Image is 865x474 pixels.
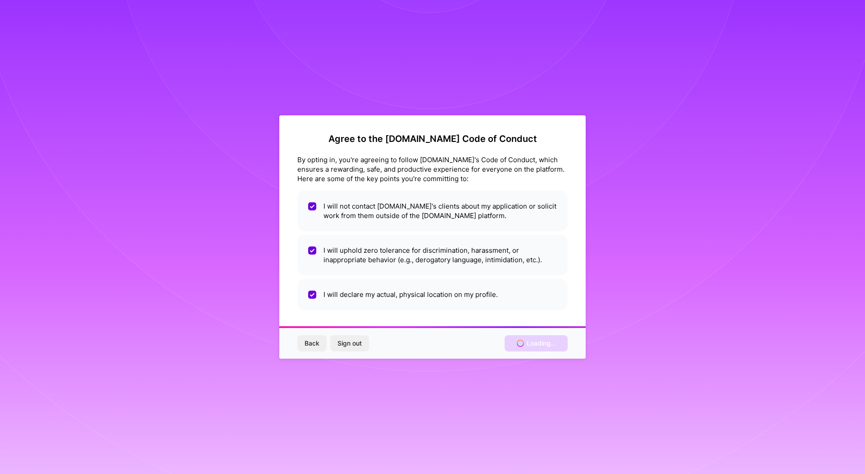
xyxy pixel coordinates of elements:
button: Back [297,335,327,351]
button: Sign out [330,335,369,351]
span: Sign out [337,339,362,348]
span: Back [305,339,319,348]
li: I will not contact [DOMAIN_NAME]'s clients about my application or solicit work from them outside... [297,191,568,231]
li: I will uphold zero tolerance for discrimination, harassment, or inappropriate behavior (e.g., der... [297,235,568,275]
h2: Agree to the [DOMAIN_NAME] Code of Conduct [297,133,568,144]
li: I will declare my actual, physical location on my profile. [297,279,568,310]
div: By opting in, you're agreeing to follow [DOMAIN_NAME]'s Code of Conduct, which ensures a rewardin... [297,155,568,183]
